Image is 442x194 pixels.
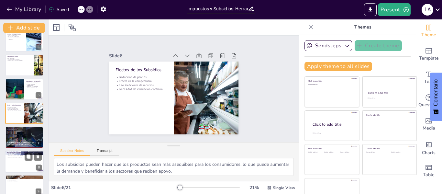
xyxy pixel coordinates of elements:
div: L A [422,4,433,16]
p: Efecto en la competencia. [123,56,172,81]
div: Slide 6 [127,29,184,59]
div: Click to add title [313,122,354,127]
p: Protección al consumidor. [7,129,41,130]
p: Lecciones aprendidas. [7,179,41,181]
button: Delete Slide [34,153,42,160]
span: Text [424,78,433,85]
div: 5 [5,79,43,100]
p: Influencia en el comportamiento del consumidor. [7,37,24,40]
div: Change the overall theme [416,19,442,43]
div: Click to add body [313,132,353,134]
p: Efectos en el comportamiento [PERSON_NAME]. [7,155,42,157]
div: 7 [36,141,41,146]
p: Tipos de Impuestos [7,55,32,57]
p: Necesidad de equilibrio fiscal. [7,36,24,38]
p: Impacto en la política fiscal. [7,154,42,155]
div: Click to add title [308,80,355,82]
p: Apoyo a sectores estratégicos. [26,82,41,84]
div: Click to add text [368,97,411,99]
button: Add slide [3,23,45,33]
p: Interdependencia entre impuestos y subsidios. [7,153,42,154]
button: Comentarios - Mostrar encuesta [430,73,442,121]
div: Add images, graphics, shapes or video [416,113,442,136]
p: Themes [316,19,409,35]
div: Click to add title [368,91,411,95]
button: My Library [5,4,44,15]
p: Consideraciones para su implementación. [7,131,41,133]
div: Add a table [416,159,442,183]
p: Fomento de la innovación. [26,87,41,88]
p: Casos de Estudio [7,176,41,178]
p: Impuestos sobre la propiedad. [7,59,32,60]
button: Speaker Notes [54,149,90,156]
div: 3 [36,44,41,50]
span: Template [419,55,439,62]
p: Efectos de los Subsidios [7,104,22,106]
p: Impacto en el ingreso disponible. [7,34,24,35]
div: Click to add text [366,152,386,153]
div: Click to add title [308,147,355,150]
button: L A [422,3,433,16]
button: Sendsteps [304,40,352,51]
div: 21 % [246,185,262,191]
p: Efectos de los Subsidios [127,45,177,72]
div: 6 [36,116,41,122]
p: Riesgo de escasez. [7,130,41,131]
p: Necesidad de estrategias integradas. [7,156,42,158]
button: Export to PowerPoint [364,3,377,16]
p: Reducción de precios. [125,52,173,77]
div: Click to add text [340,152,355,153]
button: Present [378,3,410,16]
p: Impactos en países en desarrollo. [7,178,41,180]
div: Slide 6 / 21 [51,185,178,191]
div: 5 [36,92,41,98]
div: Click to add title [366,113,412,116]
span: Table [423,171,435,178]
p: Efectos de los Impuestos [7,32,24,34]
div: Click to add text [308,84,355,86]
span: Media [423,125,435,132]
p: Reducción de precios. [7,107,22,108]
textarea: Los subsidios pueden hacer que los productos sean más asequibles para los consumidores, lo que pu... [54,158,294,176]
button: Transcript [90,149,119,156]
div: 4 [36,68,41,74]
span: Theme [421,31,436,39]
div: Get real-time input from your audience [416,89,442,113]
p: Control de Precios [7,128,41,130]
p: Efectos en la producción. [7,132,41,134]
p: Efecto sobre la inversión. [7,35,24,36]
div: 3 [5,30,43,52]
div: Saved [49,6,69,13]
span: Position [68,24,76,31]
p: Impuestos sobre la renta. [7,57,32,58]
p: Necesidad de evaluación continua. [7,110,22,111]
div: Add text boxes [416,66,442,89]
p: Diversidad en la estructura impositiva. [7,60,32,62]
p: Relación entre Impuestos y Subsidios [7,152,42,154]
div: 8 [5,151,44,173]
div: 8 [36,165,42,170]
p: Uso ineficiente de recursos. [7,109,22,110]
div: Add charts and graphs [416,136,442,159]
font: Comentario [433,79,438,106]
div: 6 [5,103,43,124]
p: Ejemplos de países escandinavos. [7,177,41,178]
div: Click to add text [308,152,323,153]
div: Click to add text [324,152,339,153]
input: Insert title [187,4,248,14]
div: 7 [5,127,43,148]
button: Apply theme to all slides [304,62,372,71]
p: Subsidios en la Economía [26,80,41,82]
p: Evaluación de la efectividad. [26,86,41,87]
p: Efecto en la competencia. [7,108,22,109]
p: Necesidad de evaluación continua. [120,63,169,88]
div: Add ready made slides [416,43,442,66]
p: Posibles distorsiones [PERSON_NAME]. [26,84,41,86]
p: Evaluación de resultados. [7,181,41,182]
span: Charts [422,149,436,156]
span: Single View [273,185,295,190]
button: Create theme [355,40,402,51]
div: 4 [5,54,43,76]
div: Click to add title [366,147,412,150]
div: Layout [51,22,61,33]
